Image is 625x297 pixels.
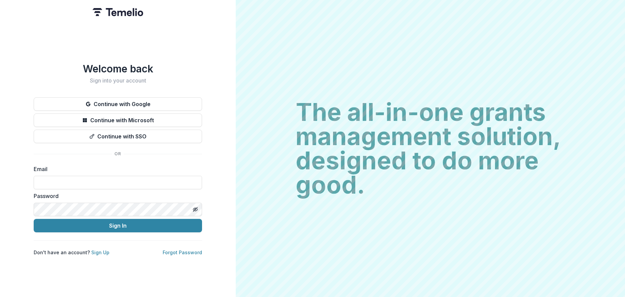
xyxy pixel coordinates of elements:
button: Toggle password visibility [190,204,201,215]
a: Forgot Password [163,250,202,255]
button: Continue with SSO [34,130,202,143]
label: Password [34,192,198,200]
h1: Welcome back [34,63,202,75]
button: Continue with Google [34,97,202,111]
img: Temelio [93,8,143,16]
a: Sign Up [91,250,109,255]
button: Sign In [34,219,202,232]
p: Don't have an account? [34,249,109,256]
label: Email [34,165,198,173]
button: Continue with Microsoft [34,113,202,127]
h2: Sign into your account [34,77,202,84]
